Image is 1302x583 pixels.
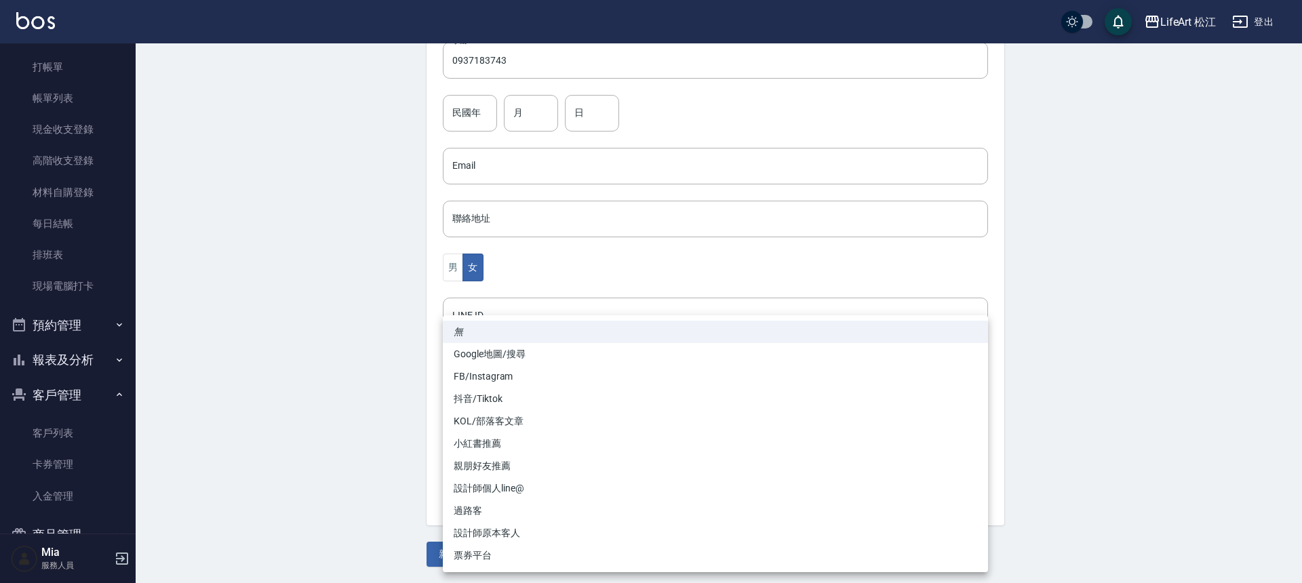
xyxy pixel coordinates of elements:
[443,410,988,433] li: KOL/部落客文章
[443,343,988,365] li: Google地圖/搜尋
[443,522,988,544] li: 設計師原本客人
[443,365,988,388] li: FB/Instagram
[443,500,988,522] li: 過路客
[454,325,463,339] em: 無
[443,455,988,477] li: 親朋好友推薦
[443,544,988,567] li: 票券平台
[443,477,988,500] li: 設計師個人line@
[443,388,988,410] li: 抖音/Tiktok
[443,433,988,455] li: 小紅書推薦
